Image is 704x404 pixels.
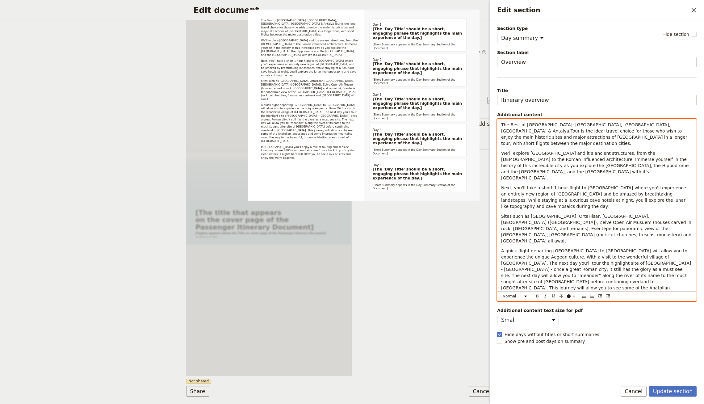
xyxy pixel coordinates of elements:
[501,248,693,303] span: A quick flight departing [GEOGRAPHIC_DATA] to [GEOGRAPHIC_DATA] will allow you to experience the ...
[621,386,647,397] button: Cancel
[589,293,596,300] button: Numbered list
[534,293,541,300] button: Format bold
[649,386,697,397] button: Update section
[497,6,689,15] h2: Edit section
[501,151,690,180] span: We’ll explore [GEOGRAPHIC_DATA] and it’s ancient structures, from the [DEMOGRAPHIC_DATA] to the R...
[22,137,373,188] h1: [The title that appears on the cover page of the Passenger Itinerary Document]
[662,31,689,37] span: Hide section
[581,293,588,300] button: Bulleted list
[497,25,547,32] span: Section type
[22,190,373,199] p: [Tagline appears below the Title on cover page of the Passenger Itinerary Document]
[497,87,697,94] span: Title
[542,293,549,300] button: Format italic
[497,112,697,118] div: Additional content
[505,331,599,338] span: Hide days without titles or short summaries
[558,293,565,300] button: Format strikethrough
[184,5,205,13] a: Overview
[186,386,209,397] button: Share
[497,57,697,67] input: Section label
[501,214,693,243] span: Sites such as [GEOGRAPHIC_DATA], OrtaHisar, [GEOGRAPHIC_DATA], [GEOGRAPHIC_DATA] ([GEOGRAPHIC_DAT...
[501,122,689,146] span: The Best of [GEOGRAPHIC_DATA]: [GEOGRAPHIC_DATA], [GEOGRAPHIC_DATA], [GEOGRAPHIC_DATA] & Antalya ...
[482,50,487,54] span: ​
[605,293,612,300] button: Decrease indent
[209,5,228,13] a: Itinerary
[22,199,75,206] span: 10 nights & 11 days
[501,185,687,209] span: Next, you'll take a short 1 hour flight to [GEOGRAPHIC_DATA] where you'll experience an entirely ...
[154,5,179,13] a: Cover page
[497,33,547,43] select: Section type
[497,49,697,56] span: Section label
[497,315,559,325] select: Additional content text size for pdf
[597,293,604,300] button: Increase indent
[689,5,699,15] button: Close drawer
[497,95,697,105] input: Title
[565,293,578,300] button: ​
[566,294,579,299] div: ​
[505,338,585,344] span: Show pre and post days on summary
[380,4,390,14] button: Download pdf
[487,97,510,104] button: Primary actions​
[550,293,557,300] button: Format underline
[22,221,373,234] div: Guest itinerary
[194,6,501,15] h2: Edit document
[186,379,212,384] span: Not shared
[469,386,495,397] button: Cancel
[497,307,697,314] span: Additional content text size for pdf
